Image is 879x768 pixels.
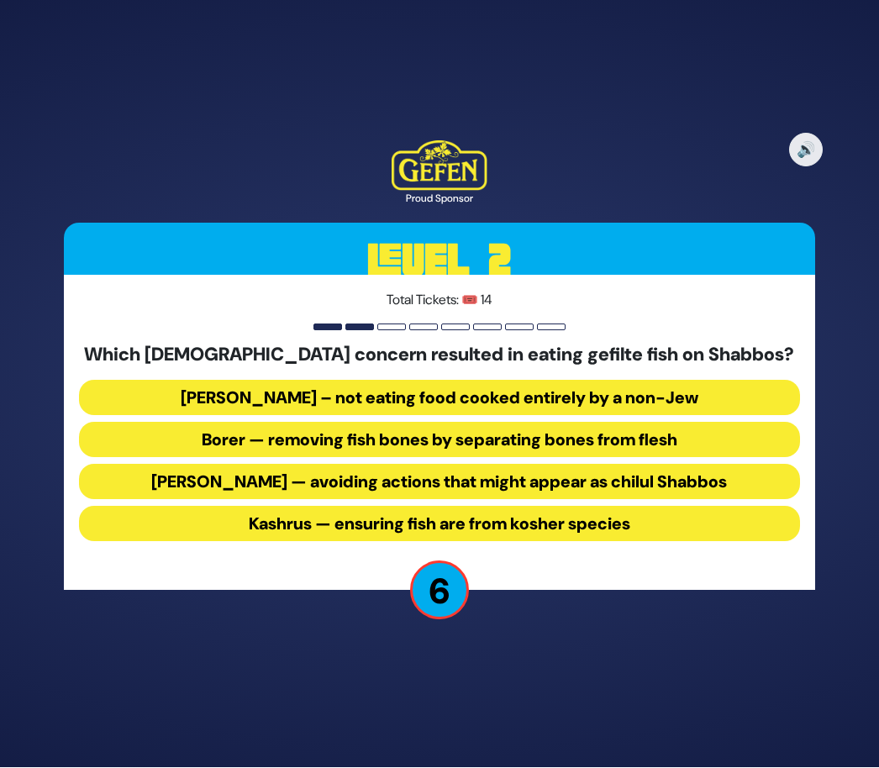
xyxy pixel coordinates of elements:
[64,224,814,299] h3: Level 2
[410,561,469,620] p: 6
[79,345,799,366] h5: Which [DEMOGRAPHIC_DATA] concern resulted in eating gefilte fish on Shabbos?
[789,134,823,167] button: 🔊
[392,141,487,192] img: Kedem
[79,423,799,458] button: Borer — removing fish bones by separating bones from flesh
[392,192,487,207] div: Proud Sponsor
[79,465,799,500] button: [PERSON_NAME] — avoiding actions that might appear as chilul Shabbos
[79,507,799,542] button: Kashrus — ensuring fish are from kosher species
[79,291,799,311] p: Total Tickets: 🎟️ 14
[79,381,799,416] button: [PERSON_NAME] – not eating food cooked entirely by a non-Jew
